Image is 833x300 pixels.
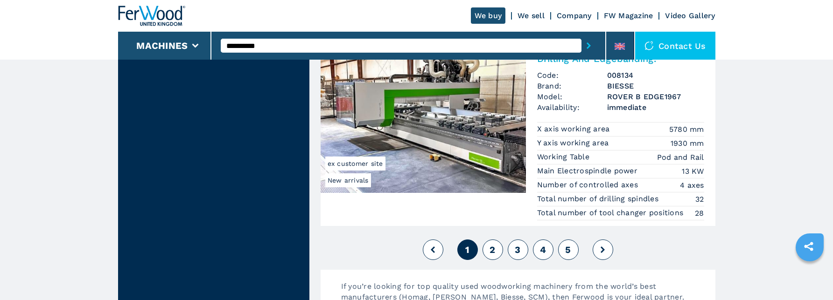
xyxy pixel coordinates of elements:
iframe: Chat [793,258,826,293]
a: We buy [471,7,506,24]
button: 2 [483,239,503,260]
button: 4 [533,239,553,260]
img: Contact us [644,41,654,50]
span: 5 [565,244,571,255]
span: Availability: [537,102,607,113]
p: Main Electrospindle power [537,166,640,176]
div: Contact us [635,32,715,60]
p: Number of controlled axes [537,180,641,190]
img: CNC Machine Centres For Routing, Drilling And Edgebanding. BIESSE ROVER B EDGE1967 [321,34,526,193]
em: 5780 mm [669,124,704,135]
span: Model: [537,91,607,102]
h3: 008134 [607,70,704,81]
a: We sell [518,11,545,20]
button: 3 [508,239,528,260]
a: Company [557,11,592,20]
p: Y axis working area [537,138,611,148]
p: X axis working area [537,124,612,134]
em: 4 axes [680,180,704,191]
span: ex customer site [325,157,385,170]
em: 28 [695,208,704,218]
em: 13 KW [682,166,704,177]
em: 1930 mm [671,138,704,149]
span: immediate [607,102,704,113]
span: 3 [515,244,520,255]
em: Pod and Rail [657,152,704,163]
a: Video Gallery [665,11,715,20]
a: sharethis [797,235,820,258]
a: FW Magazine [604,11,653,20]
span: Code: [537,70,607,81]
h3: ROVER B EDGE1967 [607,91,704,102]
p: Working Table [537,152,592,162]
button: 5 [558,239,579,260]
span: 2 [490,244,495,255]
p: Total number of drilling spindles [537,194,661,204]
p: Total number of tool changer positions [537,208,686,218]
em: 32 [695,194,704,205]
span: Brand: [537,81,607,91]
img: Ferwood [118,6,185,26]
span: 1 [465,244,469,255]
button: submit-button [581,35,596,56]
button: Machines [136,40,188,51]
a: CNC Machine Centres For Routing, Drilling And Edgebanding. BIESSE ROVER B EDGE1967New arrivalsex ... [321,34,715,226]
span: 4 [540,244,546,255]
h3: BIESSE [607,81,704,91]
button: 1 [457,239,478,260]
span: New arrivals [325,173,371,187]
